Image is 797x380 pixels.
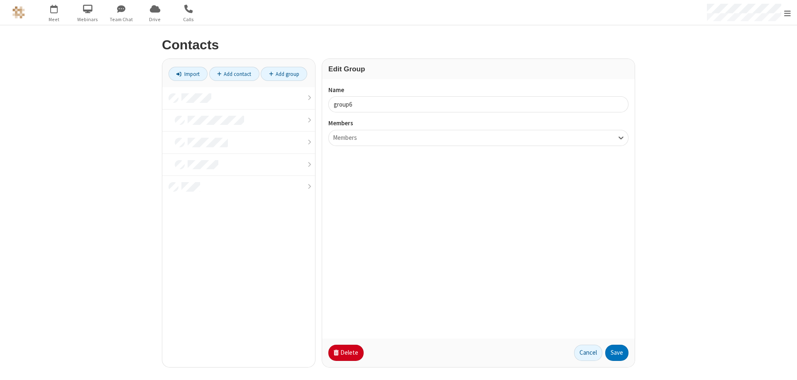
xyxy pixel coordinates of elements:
label: Name [328,85,628,95]
span: Calls [173,16,204,23]
span: Webinars [72,16,103,23]
a: Import [169,67,208,81]
h2: Contacts [162,38,635,52]
span: Meet [39,16,70,23]
a: Add group [261,67,307,81]
a: Add contact [209,67,259,81]
span: Team Chat [106,16,137,23]
label: Members [328,119,628,128]
button: Save [605,345,628,361]
h3: Edit Group [328,65,628,73]
a: Cancel [574,345,602,361]
span: Drive [139,16,171,23]
img: QA Selenium DO NOT DELETE OR CHANGE [12,6,25,19]
button: Delete [328,345,364,361]
input: Name [328,96,628,112]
